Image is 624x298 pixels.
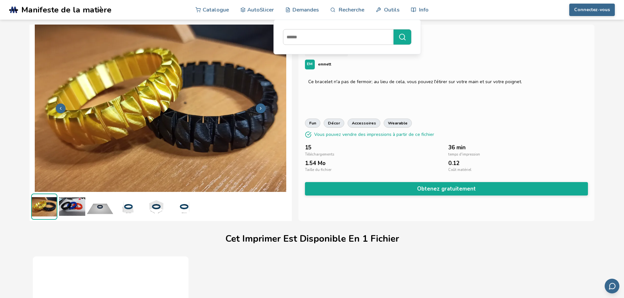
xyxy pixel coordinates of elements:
[305,119,320,128] a: Fun
[305,168,332,172] span: Taille du fichier
[307,62,312,66] span: EM
[605,279,619,293] button: Envoyer un feedback par email
[171,194,197,220] img: 1_3D_Dimensions
[225,234,399,244] h1: Cet Imprimer Est Disponible En 1 Fichier
[305,144,312,151] span: 15
[448,153,480,157] span: temps d'impression
[348,119,380,128] a: Accessoires
[143,194,169,220] img: 1_3D_Dimensions
[21,5,111,14] span: Manifeste de la matière
[115,194,141,220] img: 1_3D_Dimensions
[448,168,471,172] span: Coût matériel
[384,119,412,128] a: wearable
[87,194,113,220] img: 1_Print_Preview
[324,119,344,128] a: décor
[314,131,434,138] p: Vous pouvez vendre des impressions à partir de ce fichier
[305,153,334,157] span: Téléchargements
[308,79,585,84] div: Ce bracelet n'a pas de fermoir; au lieu de cela, vous pouvez l'étirer sur votre main et sur votre...
[448,144,466,151] span: 36 min
[569,4,615,16] button: Connectez-vous
[318,61,331,68] p: emmett
[305,31,588,41] h1: Bracelet extensible
[305,160,326,166] span: 1.54 Mo
[448,160,459,166] span: 0.12
[305,182,588,196] button: Obtenez gratuitement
